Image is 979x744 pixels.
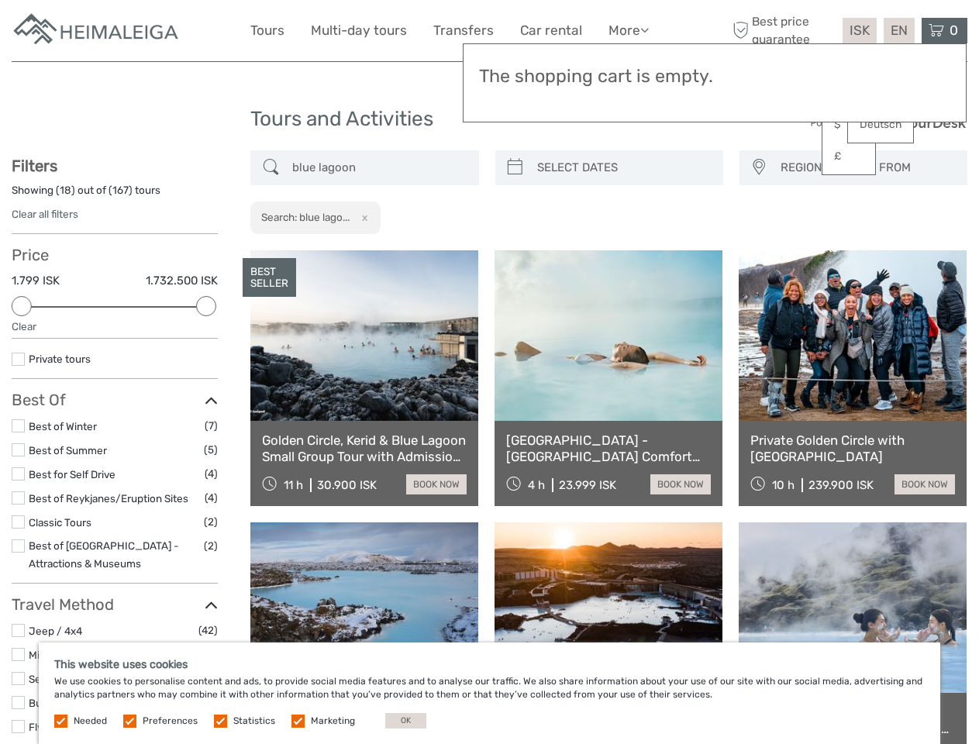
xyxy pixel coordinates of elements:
[317,478,377,492] div: 30.900 ISK
[822,111,875,139] a: $
[528,478,545,492] span: 4 h
[311,715,355,728] label: Marketing
[433,19,494,42] a: Transfers
[22,27,175,40] p: We're away right now. Please check back later!
[848,111,913,139] a: Deutsch
[60,183,71,198] label: 18
[204,441,218,459] span: (5)
[12,12,182,50] img: Apartments in Reykjavik
[406,474,467,494] a: book now
[12,391,218,409] h3: Best Of
[884,18,915,43] div: EN
[39,642,940,744] div: We use cookies to personalise content and ads, to provide social media features and to analyse ou...
[243,258,296,297] div: BEST SELLER
[608,19,649,42] a: More
[729,13,839,47] span: Best price guarantee
[29,516,91,529] a: Classic Tours
[12,319,218,334] div: Clear
[29,468,115,480] a: Best for Self Drive
[772,478,795,492] span: 10 h
[531,154,715,181] input: SELECT DATES
[146,273,218,289] label: 1.732.500 ISK
[29,539,179,570] a: Best of [GEOGRAPHIC_DATA] - Attractions & Museums
[774,155,960,181] button: REGION / STARTS FROM
[822,143,875,170] a: £
[12,246,218,264] h3: Price
[650,474,711,494] a: book now
[29,444,107,456] a: Best of Summer
[112,183,129,198] label: 167
[29,721,57,733] a: Flying
[250,107,729,132] h1: Tours and Activities
[29,353,91,365] a: Private tours
[205,489,218,507] span: (4)
[850,22,870,38] span: ISK
[12,208,78,220] a: Clear all filters
[205,465,218,483] span: (4)
[29,649,95,661] a: Mini Bus / Car
[479,66,950,88] h3: The shopping cart is empty.
[233,715,275,728] label: Statistics
[143,715,198,728] label: Preferences
[352,209,373,226] button: x
[178,24,197,43] button: Open LiveChat chat widget
[385,713,426,728] button: OK
[29,492,188,505] a: Best of Reykjanes/Eruption Sites
[29,625,82,637] a: Jeep / 4x4
[29,697,47,709] a: Bus
[810,113,967,133] img: PurchaseViaTourDesk.png
[198,622,218,639] span: (42)
[12,183,218,207] div: Showing ( ) out of ( ) tours
[520,19,582,42] a: Car rental
[204,513,218,531] span: (2)
[559,478,616,492] div: 23.999 ISK
[250,19,284,42] a: Tours
[29,673,78,685] a: Self-Drive
[311,19,407,42] a: Multi-day tours
[284,478,303,492] span: 11 h
[204,537,218,555] span: (2)
[506,432,711,464] a: [GEOGRAPHIC_DATA] - [GEOGRAPHIC_DATA] Comfort including admission
[808,478,874,492] div: 239.900 ISK
[12,273,60,289] label: 1.799 ISK
[262,432,467,464] a: Golden Circle, Kerid & Blue Lagoon Small Group Tour with Admission Ticket
[12,157,57,175] strong: Filters
[54,658,925,671] h5: This website uses cookies
[12,595,218,614] h3: Travel Method
[205,417,218,435] span: (7)
[261,211,350,223] h2: Search: blue lago...
[286,154,471,181] input: SEARCH
[947,22,960,38] span: 0
[895,474,955,494] a: book now
[750,432,955,464] a: Private Golden Circle with [GEOGRAPHIC_DATA]
[29,420,97,432] a: Best of Winter
[74,715,107,728] label: Needed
